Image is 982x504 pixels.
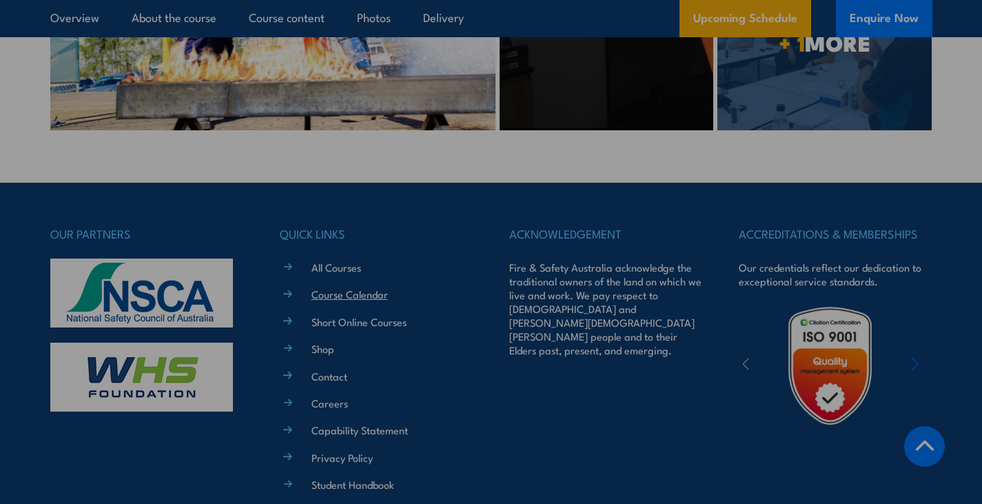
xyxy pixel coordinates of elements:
[311,423,408,437] a: Capability Statement
[311,260,361,274] a: All Courses
[311,287,388,301] a: Course Calendar
[770,305,890,426] img: Untitled design (19)
[509,261,702,357] p: Fire & Safety Australia acknowledge the traditional owners of the land on which we live and work....
[311,369,347,383] a: Contact
[739,224,932,243] h4: ACCREDITATIONS & MEMBERSHIPS
[739,261,932,288] p: Our credentials reflect our dedication to exceptional service standards.
[509,224,702,243] h4: ACKNOWLEDGEMENT
[311,450,373,465] a: Privacy Policy
[50,224,243,243] h4: OUR PARTNERS
[50,259,233,327] img: nsca-logo-footer
[311,477,394,492] a: Student Handbook
[311,341,334,356] a: Shop
[50,343,233,412] img: whs-logo-footer
[311,314,407,329] a: Short Online Courses
[779,25,805,59] strong: + 1
[717,32,932,52] span: MORE
[311,396,348,410] a: Careers
[280,224,473,243] h4: QUICK LINKS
